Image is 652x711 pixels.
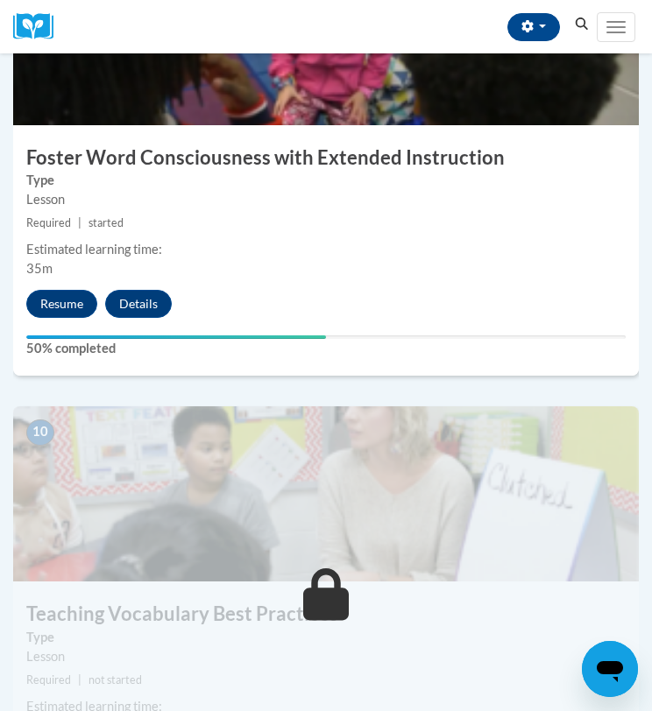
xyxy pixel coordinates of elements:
[26,240,626,259] div: Estimated learning time:
[13,13,66,40] img: Logo brand
[582,641,638,697] iframe: Button to launch messaging window
[13,13,66,40] a: Cox Campus
[78,216,81,229] span: |
[26,339,626,358] label: 50% completed
[26,290,97,318] button: Resume
[507,13,560,41] button: Account Settings
[26,673,71,686] span: Required
[105,290,172,318] button: Details
[78,673,81,686] span: |
[26,171,626,190] label: Type
[26,647,626,666] div: Lesson
[26,628,626,647] label: Type
[26,335,326,339] div: Your progress
[26,261,53,276] span: 35m
[569,14,595,35] button: Search
[13,144,639,172] h3: Foster Word Consciousness with Extended Instruction
[89,673,142,686] span: not started
[26,419,54,446] span: 10
[26,216,71,229] span: Required
[89,216,124,229] span: started
[13,406,639,581] img: Course Image
[26,190,626,209] div: Lesson
[13,601,639,628] h3: Teaching Vocabulary Best Practices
